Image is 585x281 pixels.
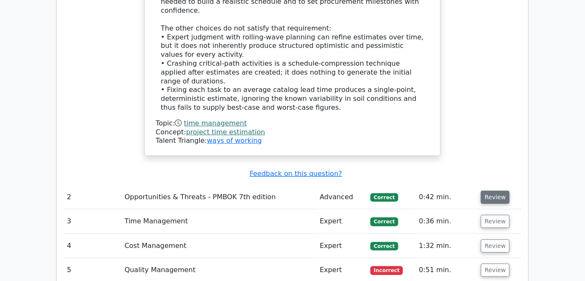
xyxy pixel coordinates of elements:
td: 0:42 min. [416,185,477,209]
td: 3 [63,209,121,234]
div: Topic: [156,119,429,128]
button: Review [481,215,510,228]
button: Review [481,191,510,204]
td: Cost Management [121,234,316,258]
a: Feedback on this question? [250,170,342,178]
span: Incorrect [370,266,403,275]
div: Talent Triangle: [156,119,429,145]
button: Review [481,264,510,277]
button: Review [481,239,510,253]
td: Advanced [316,185,367,209]
td: 0:36 min. [416,209,477,234]
div: Concept: [156,128,429,137]
a: time management [184,119,247,127]
td: 2 [63,185,121,209]
a: ways of working [207,136,262,145]
span: Correct [370,193,398,202]
td: Opportunities & Threats - PMBOK 7th edition [121,185,316,209]
td: 4 [63,234,121,258]
td: Expert [316,209,367,234]
span: Correct [370,242,398,250]
a: project time estimation [186,128,265,136]
td: Expert [316,234,367,258]
td: Time Management [121,209,316,234]
td: 1:32 min. [416,234,477,258]
span: Correct [370,217,398,226]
